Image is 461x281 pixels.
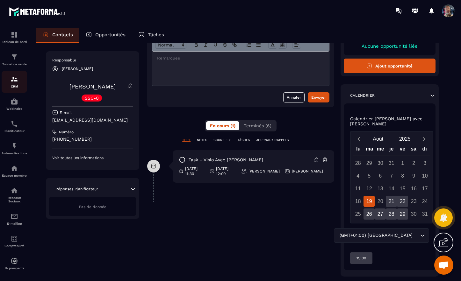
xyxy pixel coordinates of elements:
button: Previous month [353,135,365,143]
p: Tunnel de vente [2,62,27,66]
div: 8 [397,170,408,181]
div: 30 [375,158,386,169]
p: IA prospects [2,266,27,270]
span: Terminés (6) [244,123,271,128]
div: 5 [364,170,375,181]
div: 31 [419,208,430,220]
p: [EMAIL_ADDRESS][DOMAIN_NAME] [52,117,133,123]
div: 29 [364,158,375,169]
p: Comptabilité [2,244,27,248]
p: E-mailing [2,222,27,225]
img: formation [11,53,18,61]
div: 31 [386,158,397,169]
div: Calendar days [353,158,430,220]
div: 14 [386,183,397,194]
p: Tableau de bord [2,40,27,44]
p: Espace membre [2,174,27,177]
div: 30 [408,208,419,220]
div: Envoyer [311,94,326,101]
a: automationsautomationsAutomatisations [2,137,27,160]
div: ma [364,144,375,156]
a: automationsautomationsEspace membre [2,160,27,182]
div: 22 [397,196,408,207]
img: email [11,213,18,220]
a: [PERSON_NAME] [69,83,116,90]
span: En cours (1) [210,123,235,128]
div: lu [353,144,364,156]
a: social-networksocial-networkRéseaux Sociaux [2,182,27,208]
img: automations [11,165,18,172]
img: logo [9,6,66,17]
div: 3 [419,158,430,169]
p: TÂCHES [238,138,250,142]
p: Voir toutes les informations [52,155,133,160]
div: di [419,144,430,156]
a: formationformationTunnel de vente [2,48,27,71]
div: sa [408,144,419,156]
p: Réponses Planificateur [55,186,98,192]
p: [PERSON_NAME] [292,169,323,174]
p: [DATE] 11:30 [185,166,205,176]
p: Responsable [52,58,133,63]
span: Pas de donnée [79,205,106,209]
div: me [375,144,386,156]
button: En cours (1) [206,121,239,130]
img: social-network [11,187,18,194]
div: 19 [364,196,375,207]
p: 15:00 [357,256,366,261]
p: Calendrier [PERSON_NAME] avec [PERSON_NAME] [350,116,429,126]
img: automations [11,98,18,105]
p: task - Visio avec [PERSON_NAME] [189,157,263,163]
p: Opportunités [95,32,126,38]
div: 12 [364,183,375,194]
button: Open years overlay [392,133,418,144]
a: Contacts [36,28,79,43]
div: 4 [352,170,364,181]
a: schedulerschedulerPlanificateur [2,115,27,137]
div: 10 [419,170,430,181]
button: Ajout opportunité [344,59,436,73]
img: automations [11,257,18,265]
p: [PHONE_NUMBER] [52,136,133,142]
div: 21 [386,196,397,207]
p: Numéro [59,130,74,135]
img: formation [11,75,18,83]
a: emailemailE-mailing [2,208,27,230]
div: 29 [397,208,408,220]
p: JOURNAUX D'APPELS [256,138,289,142]
p: TOUT [182,138,191,142]
p: COURRIELS [213,138,231,142]
div: 1 [397,158,408,169]
div: 17 [419,183,430,194]
button: Envoyer [308,92,329,102]
div: 20 [375,196,386,207]
div: 15 [397,183,408,194]
div: ve [397,144,408,156]
p: Automatisations [2,151,27,155]
div: 9 [408,170,419,181]
img: accountant [11,235,18,242]
div: je [386,144,397,156]
a: automationsautomationsWebinaire [2,93,27,115]
a: Tâches [132,28,170,43]
img: automations [11,142,18,150]
p: NOTES [197,138,207,142]
a: accountantaccountantComptabilité [2,230,27,252]
p: SSC-0 [85,96,99,100]
div: 24 [419,196,430,207]
a: Opportunités [79,28,132,43]
div: 28 [352,158,364,169]
div: 28 [386,208,397,220]
p: Calendrier [350,93,375,98]
button: Open months overlay [365,133,392,144]
button: Next month [418,135,430,143]
div: 18 [352,196,364,207]
p: [DATE] 12:00 [216,166,236,176]
a: formationformationTableau de bord [2,26,27,48]
a: Ouvrir le chat [434,256,453,275]
div: 26 [364,208,375,220]
button: Annuler [283,92,305,102]
p: Tâches [148,32,164,38]
div: 23 [408,196,419,207]
p: Planificateur [2,129,27,133]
